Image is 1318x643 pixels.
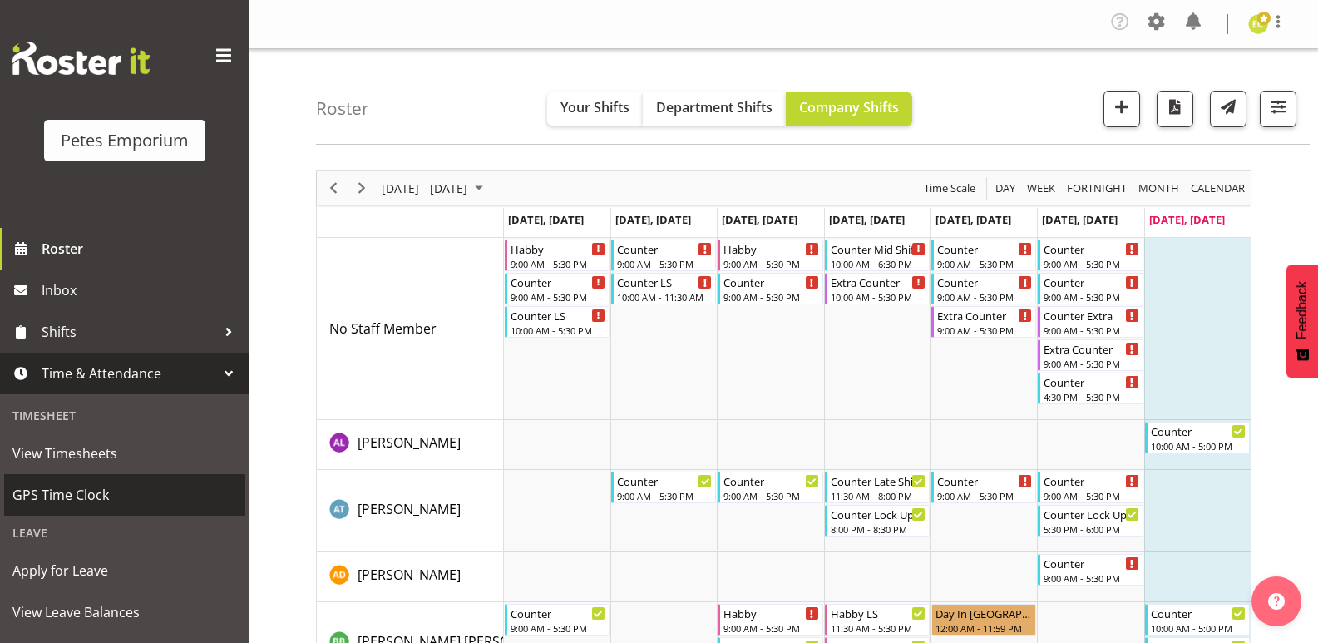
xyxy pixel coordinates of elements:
[4,433,245,474] a: View Timesheets
[831,605,926,621] div: Habby LS
[937,290,1032,304] div: 9:00 AM - 5:30 PM
[617,290,712,304] div: 10:00 AM - 11:30 AM
[937,324,1032,337] div: 9:00 AM - 5:30 PM
[1210,91,1246,127] button: Send a list of all shifts for the selected filtered period to all rostered employees.
[1044,506,1138,522] div: Counter Lock Up
[323,178,345,199] button: Previous
[723,472,818,489] div: Counter
[329,319,437,339] a: No Staff Member
[317,552,504,602] td: Amelia Denz resource
[1038,472,1143,503] div: Alex-Micheal Taniwha"s event - Counter Begin From Saturday, August 30, 2025 at 9:00:00 AM GMT+12:...
[1044,240,1138,257] div: Counter
[1044,489,1138,502] div: 9:00 AM - 5:30 PM
[12,600,237,625] span: View Leave Balances
[1268,593,1285,610] img: help-xxl-2.png
[4,474,245,516] a: GPS Time Clock
[825,273,930,304] div: No Staff Member"s event - Extra Counter Begin From Thursday, August 28, 2025 at 10:00:00 AM GMT+1...
[1044,340,1138,357] div: Extra Counter
[1145,422,1250,453] div: Abigail Lane"s event - Counter Begin From Sunday, August 31, 2025 at 10:00:00 AM GMT+12:00 Ends A...
[505,273,610,304] div: No Staff Member"s event - Counter Begin From Monday, August 25, 2025 at 9:00:00 AM GMT+12:00 Ends...
[825,505,930,537] div: Alex-Micheal Taniwha"s event - Counter Lock Up Begin From Thursday, August 28, 2025 at 8:00:00 PM...
[723,257,818,270] div: 9:00 AM - 5:30 PM
[931,472,1036,503] div: Alex-Micheal Taniwha"s event - Counter Begin From Friday, August 29, 2025 at 9:00:00 AM GMT+12:00...
[511,324,605,337] div: 10:00 AM - 5:30 PM
[611,240,716,271] div: No Staff Member"s event - Counter Begin From Tuesday, August 26, 2025 at 9:00:00 AM GMT+12:00 End...
[380,178,469,199] span: [DATE] - [DATE]
[1044,571,1138,585] div: 9:00 AM - 5:30 PM
[560,98,629,116] span: Your Shifts
[831,621,926,635] div: 11:30 AM - 5:30 PM
[1038,554,1143,586] div: Amelia Denz"s event - Counter Begin From Saturday, August 30, 2025 at 9:00:00 AM GMT+12:00 Ends A...
[718,273,822,304] div: No Staff Member"s event - Counter Begin From Wednesday, August 27, 2025 at 9:00:00 AM GMT+12:00 E...
[12,558,237,583] span: Apply for Leave
[1044,522,1138,536] div: 5:30 PM - 6:00 PM
[505,604,610,636] div: Beena Beena"s event - Counter Begin From Monday, August 25, 2025 at 9:00:00 AM GMT+12:00 Ends At ...
[1044,555,1138,571] div: Counter
[617,274,712,290] div: Counter LS
[718,240,822,271] div: No Staff Member"s event - Habby Begin From Wednesday, August 27, 2025 at 9:00:00 AM GMT+12:00 End...
[358,433,461,453] a: [PERSON_NAME]
[511,290,605,304] div: 9:00 AM - 5:30 PM
[921,178,979,199] button: Time Scale
[61,128,189,153] div: Petes Emporium
[1295,281,1310,339] span: Feedback
[937,274,1032,290] div: Counter
[348,171,376,205] div: Next
[1188,178,1248,199] button: Month
[617,240,712,257] div: Counter
[831,489,926,502] div: 11:30 AM - 8:00 PM
[317,238,504,420] td: No Staff Member resource
[1044,373,1138,390] div: Counter
[723,274,818,290] div: Counter
[511,257,605,270] div: 9:00 AM - 5:30 PM
[1044,290,1138,304] div: 9:00 AM - 5:30 PM
[358,566,461,584] span: [PERSON_NAME]
[511,605,605,621] div: Counter
[723,621,818,635] div: 9:00 AM - 5:30 PM
[722,212,797,227] span: [DATE], [DATE]
[511,621,605,635] div: 9:00 AM - 5:30 PM
[1044,324,1138,337] div: 9:00 AM - 5:30 PM
[1151,621,1246,635] div: 10:00 AM - 5:00 PM
[358,499,461,519] a: [PERSON_NAME]
[617,489,712,502] div: 9:00 AM - 5:30 PM
[1260,91,1296,127] button: Filter Shifts
[4,550,245,591] a: Apply for Leave
[937,307,1032,324] div: Extra Counter
[1025,178,1057,199] span: Week
[12,42,150,75] img: Rosterit website logo
[931,240,1036,271] div: No Staff Member"s event - Counter Begin From Friday, August 29, 2025 at 9:00:00 AM GMT+12:00 Ends...
[1064,178,1130,199] button: Fortnight
[1044,257,1138,270] div: 9:00 AM - 5:30 PM
[1157,91,1193,127] button: Download a PDF of the roster according to the set date range.
[358,565,461,585] a: [PERSON_NAME]
[4,398,245,433] div: Timesheet
[1151,605,1246,621] div: Counter
[935,621,1032,635] div: 12:00 AM - 11:59 PM
[1038,273,1143,304] div: No Staff Member"s event - Counter Begin From Saturday, August 30, 2025 at 9:00:00 AM GMT+12:00 En...
[825,240,930,271] div: No Staff Member"s event - Counter Mid Shift Begin From Thursday, August 28, 2025 at 10:00:00 AM G...
[617,257,712,270] div: 9:00 AM - 5:30 PM
[656,98,773,116] span: Department Shifts
[1038,339,1143,371] div: No Staff Member"s event - Extra Counter Begin From Saturday, August 30, 2025 at 9:00:00 AM GMT+12...
[643,92,786,126] button: Department Shifts
[825,472,930,503] div: Alex-Micheal Taniwha"s event - Counter Late Shift Begin From Thursday, August 28, 2025 at 11:30:0...
[1286,265,1318,378] button: Feedback - Show survey
[329,319,437,338] span: No Staff Member
[1065,178,1128,199] span: Fortnight
[4,516,245,550] div: Leave
[611,472,716,503] div: Alex-Micheal Taniwha"s event - Counter Begin From Tuesday, August 26, 2025 at 9:00:00 AM GMT+12:0...
[718,472,822,503] div: Alex-Micheal Taniwha"s event - Counter Begin From Wednesday, August 27, 2025 at 9:00:00 AM GMT+12...
[931,273,1036,304] div: No Staff Member"s event - Counter Begin From Friday, August 29, 2025 at 9:00:00 AM GMT+12:00 Ends...
[1248,14,1268,34] img: emma-croft7499.jpg
[1044,472,1138,489] div: Counter
[931,306,1036,338] div: No Staff Member"s event - Extra Counter Begin From Friday, August 29, 2025 at 9:00:00 AM GMT+12:0...
[547,92,643,126] button: Your Shifts
[317,470,504,552] td: Alex-Micheal Taniwha resource
[718,604,822,636] div: Beena Beena"s event - Habby Begin From Wednesday, August 27, 2025 at 9:00:00 AM GMT+12:00 Ends At...
[1137,178,1181,199] span: Month
[42,361,216,386] span: Time & Attendance
[615,212,691,227] span: [DATE], [DATE]
[1136,178,1182,199] button: Timeline Month
[723,240,818,257] div: Habby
